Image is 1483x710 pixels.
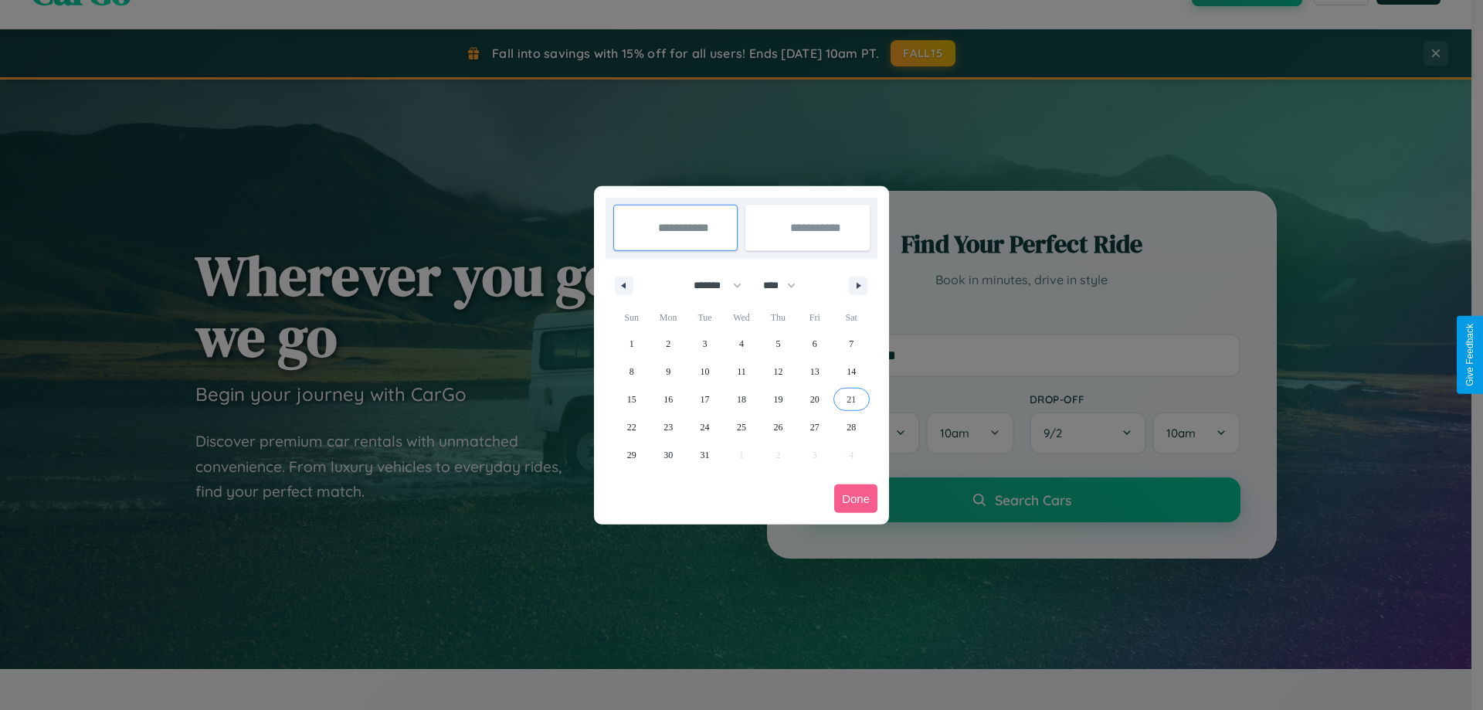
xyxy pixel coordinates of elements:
[847,358,856,386] span: 14
[796,330,833,358] button: 6
[663,386,673,413] span: 16
[834,484,877,513] button: Done
[773,358,782,386] span: 12
[773,413,782,441] span: 26
[630,330,634,358] span: 1
[687,305,723,330] span: Tue
[760,358,796,386] button: 12
[833,386,870,413] button: 21
[650,358,686,386] button: 9
[723,358,759,386] button: 11
[687,413,723,441] button: 24
[663,441,673,469] span: 30
[650,413,686,441] button: 23
[650,386,686,413] button: 16
[739,330,744,358] span: 4
[760,330,796,358] button: 5
[687,358,723,386] button: 10
[796,305,833,330] span: Fri
[613,441,650,469] button: 29
[810,358,820,386] span: 13
[627,386,636,413] span: 15
[701,413,710,441] span: 24
[833,330,870,358] button: 7
[796,413,833,441] button: 27
[703,330,708,358] span: 3
[627,413,636,441] span: 22
[650,441,686,469] button: 30
[847,386,856,413] span: 21
[810,413,820,441] span: 27
[723,305,759,330] span: Wed
[613,358,650,386] button: 8
[849,330,853,358] span: 7
[663,413,673,441] span: 23
[701,386,710,413] span: 17
[687,330,723,358] button: 3
[810,386,820,413] span: 20
[775,330,780,358] span: 5
[847,413,856,441] span: 28
[813,330,817,358] span: 6
[773,386,782,413] span: 19
[701,441,710,469] span: 31
[760,305,796,330] span: Thu
[833,413,870,441] button: 28
[650,305,686,330] span: Mon
[737,386,746,413] span: 18
[1464,324,1475,386] div: Give Feedback
[737,358,746,386] span: 11
[613,330,650,358] button: 1
[833,358,870,386] button: 14
[666,330,670,358] span: 2
[760,386,796,413] button: 19
[630,358,634,386] span: 8
[833,305,870,330] span: Sat
[796,386,833,413] button: 20
[723,413,759,441] button: 25
[650,330,686,358] button: 2
[723,386,759,413] button: 18
[613,386,650,413] button: 15
[701,358,710,386] span: 10
[687,441,723,469] button: 31
[666,358,670,386] span: 9
[723,330,759,358] button: 4
[627,441,636,469] span: 29
[613,413,650,441] button: 22
[613,305,650,330] span: Sun
[796,358,833,386] button: 13
[760,413,796,441] button: 26
[687,386,723,413] button: 17
[737,413,746,441] span: 25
